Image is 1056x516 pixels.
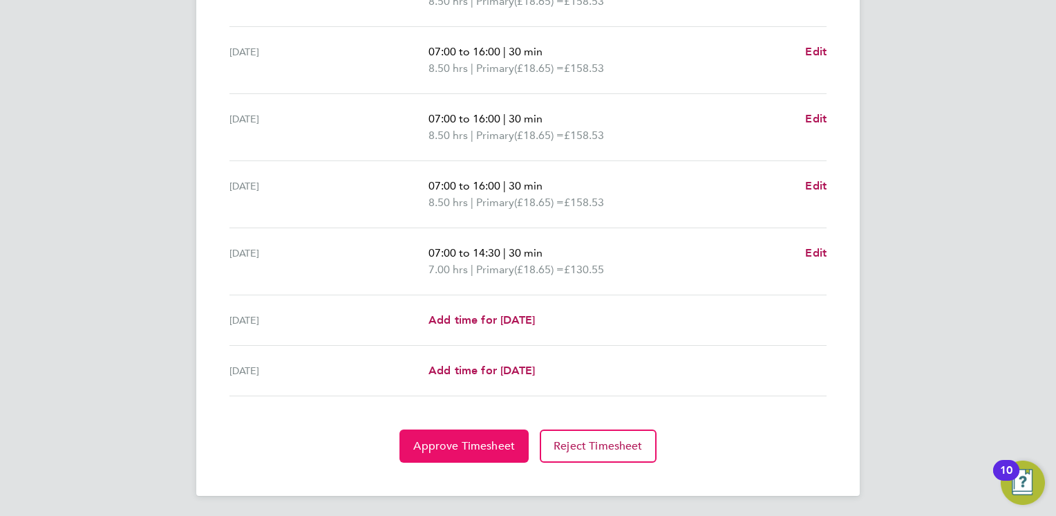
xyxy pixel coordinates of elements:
span: £130.55 [564,263,604,276]
a: Edit [805,178,827,194]
a: Edit [805,111,827,127]
button: Reject Timesheet [540,430,657,463]
span: Add time for [DATE] [428,313,535,326]
div: 10 [1000,470,1012,488]
span: Primary [476,261,514,278]
span: 07:00 to 16:00 [428,45,500,58]
button: Open Resource Center, 10 new notifications [1001,461,1045,505]
span: | [471,62,473,75]
div: [DATE] [229,245,428,278]
span: | [503,112,506,125]
span: Edit [805,246,827,259]
span: Primary [476,127,514,144]
span: Primary [476,194,514,211]
span: 07:00 to 16:00 [428,179,500,192]
span: (£18.65) = [514,129,564,142]
div: [DATE] [229,362,428,379]
div: [DATE] [229,178,428,211]
span: 8.50 hrs [428,62,468,75]
span: Approve Timesheet [413,439,515,453]
span: £158.53 [564,62,604,75]
span: Edit [805,112,827,125]
a: Add time for [DATE] [428,312,535,329]
span: Reject Timesheet [554,439,643,453]
span: £158.53 [564,196,604,209]
span: 30 min [509,246,543,259]
span: 8.50 hrs [428,129,468,142]
span: 30 min [509,45,543,58]
a: Edit [805,245,827,261]
a: Add time for [DATE] [428,362,535,379]
span: (£18.65) = [514,263,564,276]
span: £158.53 [564,129,604,142]
span: 30 min [509,112,543,125]
a: Edit [805,44,827,60]
span: | [503,179,506,192]
span: 7.00 hrs [428,263,468,276]
span: Edit [805,179,827,192]
span: | [471,129,473,142]
span: Edit [805,45,827,58]
span: (£18.65) = [514,62,564,75]
div: [DATE] [229,312,428,329]
div: [DATE] [229,44,428,77]
span: 30 min [509,179,543,192]
span: | [471,196,473,209]
span: | [503,246,506,259]
span: 8.50 hrs [428,196,468,209]
button: Approve Timesheet [399,430,529,463]
span: | [503,45,506,58]
span: Add time for [DATE] [428,364,535,377]
span: Primary [476,60,514,77]
span: 07:00 to 16:00 [428,112,500,125]
div: [DATE] [229,111,428,144]
span: | [471,263,473,276]
span: 07:00 to 14:30 [428,246,500,259]
span: (£18.65) = [514,196,564,209]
